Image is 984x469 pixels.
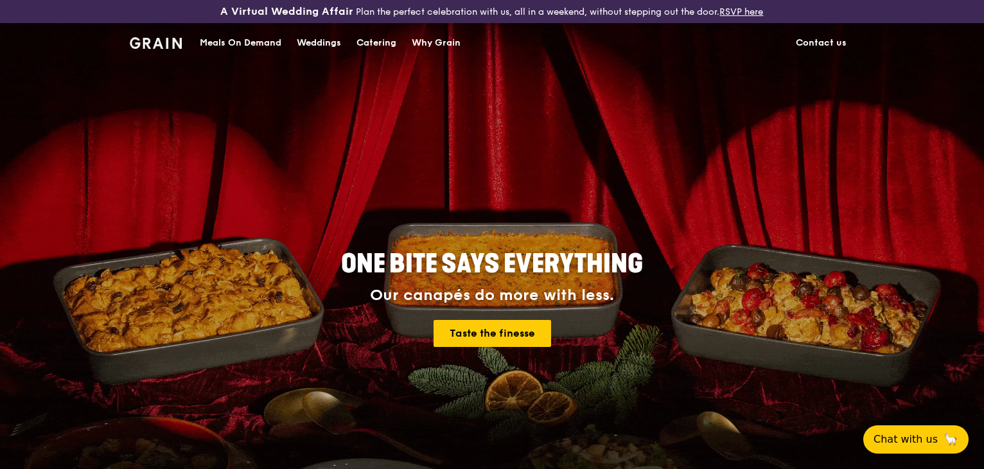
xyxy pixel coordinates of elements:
a: GrainGrain [130,22,182,61]
a: Contact us [788,24,854,62]
span: 🦙 [943,432,958,447]
a: Taste the finesse [434,320,551,347]
div: Our canapés do more with less. [261,287,723,305]
div: Catering [356,24,396,62]
a: RSVP here [719,6,763,17]
span: Chat with us [874,432,938,447]
div: Why Grain [412,24,461,62]
a: Catering [349,24,404,62]
img: Grain [130,37,182,49]
div: Plan the perfect celebration with us, all in a weekend, without stepping out the door. [164,5,820,18]
div: Weddings [297,24,341,62]
h3: A Virtual Wedding Affair [220,5,353,18]
a: Weddings [289,24,349,62]
a: Why Grain [404,24,468,62]
span: ONE BITE SAYS EVERYTHING [341,249,643,279]
button: Chat with us🦙 [863,425,969,454]
div: Meals On Demand [200,24,281,62]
